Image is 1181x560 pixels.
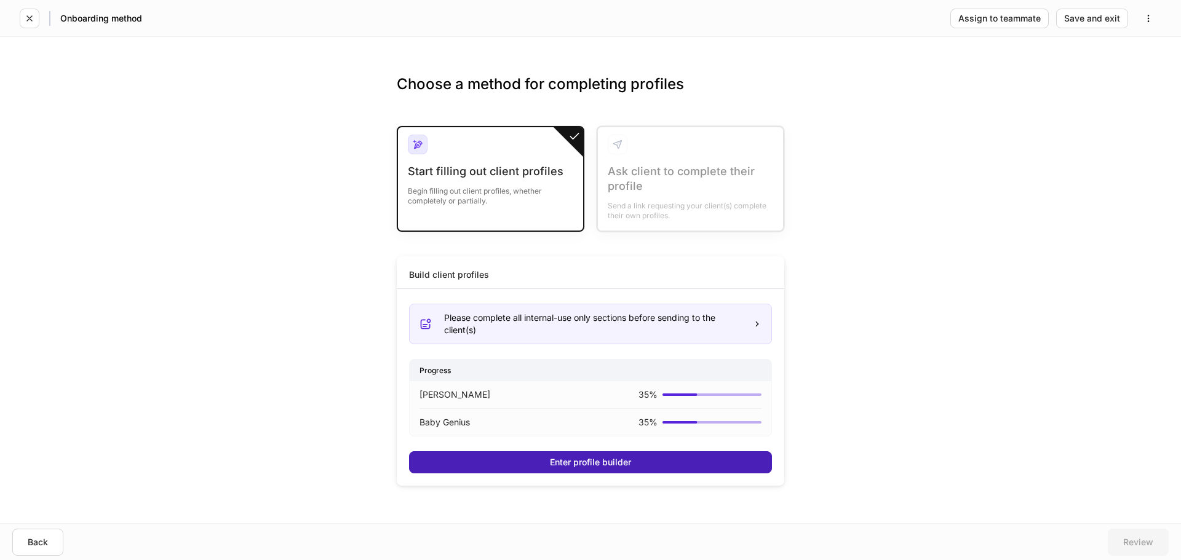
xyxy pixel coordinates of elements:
[408,179,573,206] div: Begin filling out client profiles, whether completely or partially.
[550,458,631,467] div: Enter profile builder
[950,9,1049,28] button: Assign to teammate
[1064,14,1120,23] div: Save and exit
[397,74,784,114] h3: Choose a method for completing profiles
[958,14,1041,23] div: Assign to teammate
[408,164,573,179] div: Start filling out client profiles
[420,388,490,401] p: [PERSON_NAME]
[12,529,63,556] button: Back
[444,312,743,336] div: Please complete all internal-use only sections before sending to the client(s)
[1056,9,1128,28] button: Save and exit
[409,451,772,473] button: Enter profile builder
[409,269,489,281] div: Build client profiles
[410,360,771,381] div: Progress
[420,416,470,428] p: Baby Genius
[638,388,658,401] p: 35 %
[638,416,658,428] p: 35 %
[60,12,142,25] h5: Onboarding method
[28,538,48,546] div: Back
